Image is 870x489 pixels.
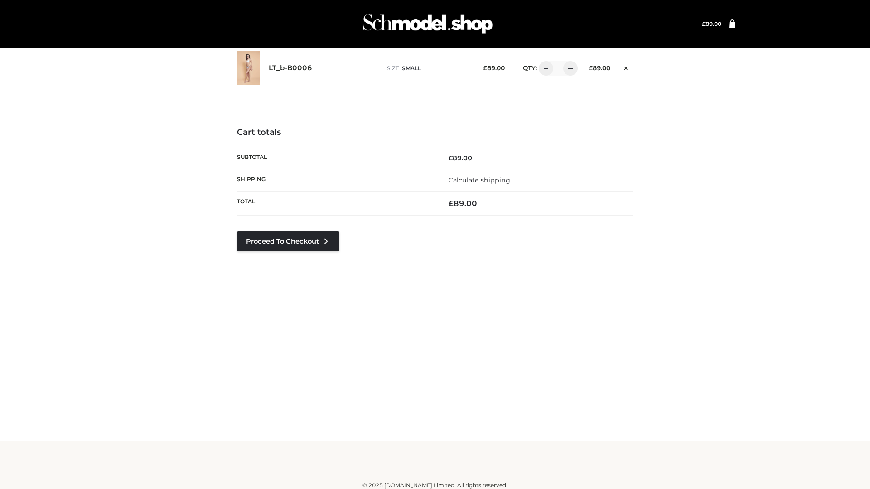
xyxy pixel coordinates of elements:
h4: Cart totals [237,128,633,138]
p: size : [387,64,469,72]
bdi: 89.00 [589,64,610,72]
span: £ [589,64,593,72]
a: Remove this item [619,61,633,73]
div: QTY: [514,61,575,76]
th: Subtotal [237,147,435,169]
span: £ [702,20,706,27]
bdi: 89.00 [702,20,721,27]
span: £ [449,154,453,162]
a: Calculate shipping [449,176,510,184]
img: Schmodel Admin 964 [360,6,496,42]
th: Shipping [237,169,435,191]
span: £ [483,64,487,72]
a: £89.00 [702,20,721,27]
th: Total [237,192,435,216]
a: Proceed to Checkout [237,231,339,251]
a: LT_b-B0006 [269,64,312,72]
bdi: 89.00 [483,64,505,72]
span: SMALL [402,65,421,72]
bdi: 89.00 [449,199,477,208]
span: £ [449,199,454,208]
bdi: 89.00 [449,154,472,162]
